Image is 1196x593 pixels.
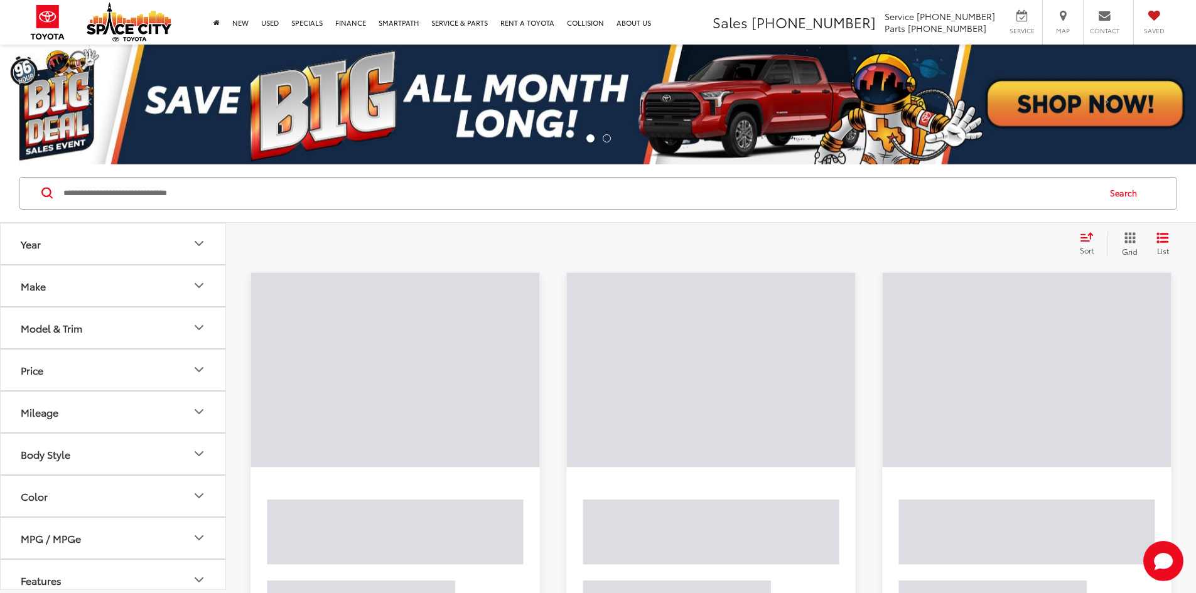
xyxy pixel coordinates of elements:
button: Grid View [1107,232,1147,257]
input: Search by Make, Model, or Keyword [62,178,1098,208]
div: Body Style [191,446,207,461]
span: Parts [885,22,905,35]
button: MPG / MPGeMPG / MPGe [1,518,227,558]
button: Model & TrimModel & Trim [1,307,227,348]
div: Body Style [21,448,70,460]
button: Select sort value [1074,232,1107,257]
button: YearYear [1,223,227,264]
div: Price [191,362,207,377]
span: Grid [1122,246,1138,257]
button: ColorColor [1,476,227,516]
button: MileageMileage [1,392,227,432]
div: Make [21,280,46,292]
img: Space City Toyota [87,3,171,41]
button: PricePrice [1,350,227,390]
div: Mileage [191,404,207,419]
span: Service [885,10,914,23]
div: Make [191,278,207,293]
span: [PHONE_NUMBER] [908,22,986,35]
div: Color [191,488,207,503]
span: [PHONE_NUMBER] [917,10,995,23]
div: Model & Trim [191,320,207,335]
span: Map [1049,26,1077,35]
button: List View [1147,232,1178,257]
span: List [1156,245,1169,256]
div: Features [191,572,207,587]
div: MPG / MPGe [191,530,207,545]
svg: Start Chat [1143,541,1183,581]
span: Saved [1140,26,1168,35]
div: Year [21,238,41,250]
button: Toggle Chat Window [1143,541,1183,581]
span: Service [1008,26,1036,35]
button: MakeMake [1,265,227,306]
div: Color [21,490,48,502]
div: Mileage [21,406,58,418]
div: Model & Trim [21,322,82,334]
button: Search [1098,178,1155,209]
button: Body StyleBody Style [1,434,227,474]
div: Year [191,236,207,251]
div: Features [21,574,62,586]
div: Price [21,364,43,376]
span: Sort [1080,245,1094,255]
span: Contact [1090,26,1119,35]
span: Sales [713,12,748,32]
span: [PHONE_NUMBER] [752,12,876,32]
div: MPG / MPGe [21,532,81,544]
